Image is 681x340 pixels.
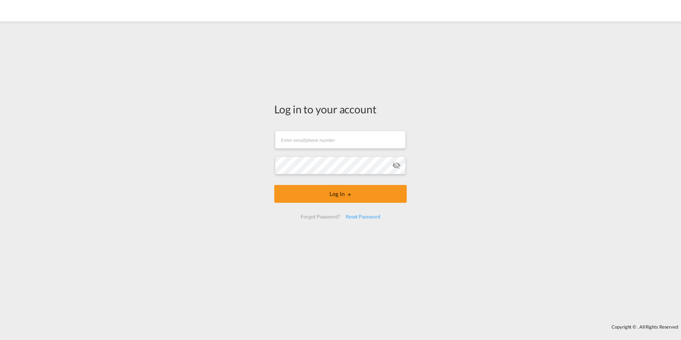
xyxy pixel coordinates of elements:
div: Reset Password [343,210,383,223]
div: Log in to your account [274,102,407,117]
md-icon: icon-eye-off [392,161,401,170]
input: Enter email/phone number [275,131,406,149]
button: LOGIN [274,185,407,203]
div: Forgot Password? [298,210,343,223]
